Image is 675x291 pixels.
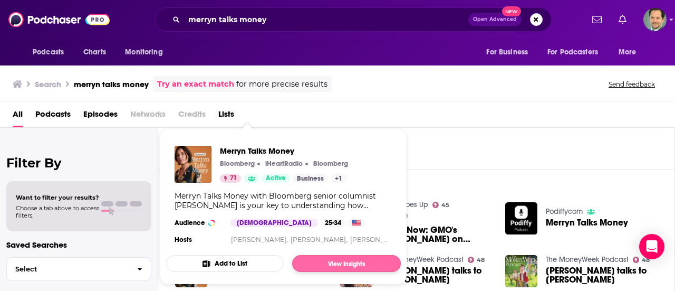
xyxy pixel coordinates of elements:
img: User Profile [643,8,667,31]
a: Show notifications dropdown [588,11,606,29]
button: open menu [118,42,176,62]
button: Send feedback [605,80,658,89]
span: More [619,45,637,60]
a: The MoneyWeek Podcast [546,255,629,264]
a: Merryn talks to Russell Napier [381,266,493,284]
p: Saved Searches [6,240,151,250]
img: Podchaser - Follow, Share and Rate Podcasts [8,10,110,30]
a: 45 [432,202,450,208]
p: Bloomberg [313,159,348,168]
a: Merryn Talks Money [220,146,348,156]
span: New [502,6,521,16]
a: 48 [633,257,650,263]
span: For Business [486,45,528,60]
a: Lists [218,106,234,127]
a: [PERSON_NAME] [350,236,406,243]
a: All [13,106,23,127]
span: Choose a tab above to access filters. [16,204,99,219]
a: Podcasts [35,106,71,127]
div: Search podcasts, credits, & more... [155,7,552,32]
p: iHeartRadio [265,159,303,168]
a: Merryn talks to Bernard Connolly [546,266,658,284]
span: 48 [477,258,485,262]
a: +1 [331,174,346,183]
a: View Insights [292,255,401,272]
a: 48 [468,257,485,263]
button: open menu [611,42,650,62]
a: BloombergBloomberg [311,159,348,168]
span: Open Advanced [473,17,517,22]
p: Bloomberg [220,159,255,168]
button: Select [6,257,151,281]
img: Merryn Talks Money [175,146,211,183]
span: Podcasts [33,45,64,60]
a: Active [262,174,290,183]
a: What Goes Up [381,200,428,209]
a: Merryn Talks Money [546,218,628,227]
span: Listen Now: GMO's [PERSON_NAME] on Merryn Talks Money [381,226,493,243]
span: 48 [642,258,650,262]
button: Show profile menu [643,8,667,31]
a: Try an exact match [157,78,234,90]
span: 45 [441,203,449,208]
a: Business [293,174,328,183]
span: [PERSON_NAME] talks to [PERSON_NAME] [381,266,493,284]
span: Charts [83,45,106,60]
span: Logged in as dean11209 [643,8,667,31]
button: Add to List [166,255,284,272]
h2: Filter By [6,155,151,171]
span: Credits [178,106,206,127]
a: The MoneyWeek Podcast [381,255,464,264]
div: Open Intercom Messenger [639,234,664,259]
a: Podiffycom [546,207,583,216]
span: Active [266,173,286,184]
button: open menu [479,42,541,62]
span: Want to filter your results? [16,194,99,201]
div: Merryn Talks Money with Bloomberg senior columnist [PERSON_NAME] is your key to understanding how... [175,191,392,210]
a: Show notifications dropdown [614,11,631,29]
span: Select [7,266,129,273]
img: Merryn Talks Money [505,202,537,234]
a: Listen Now: GMO's Jeremy Grantham on Merryn Talks Money [381,226,493,243]
h4: Hosts [175,236,192,244]
button: open menu [541,42,613,62]
a: Episodes [83,106,118,127]
div: 25-34 [321,219,345,227]
img: Merryn talks to Bernard Connolly [505,255,537,287]
div: [DEMOGRAPHIC_DATA] [230,219,318,227]
span: Monitoring [125,45,162,60]
span: [PERSON_NAME] talks to [PERSON_NAME] [546,266,658,284]
a: iHeartRadioiHeartRadio [263,159,303,168]
a: [PERSON_NAME], [231,236,288,243]
h3: Audience [175,219,222,227]
a: [PERSON_NAME], [291,236,348,243]
h3: merryn talks money [74,79,149,89]
span: Networks [130,106,166,127]
a: Charts [76,42,112,62]
h3: Search [35,79,61,89]
span: for more precise results [236,78,327,90]
button: Open AdvancedNew [468,13,522,26]
input: Search podcasts, credits, & more... [184,11,468,28]
button: open menu [25,42,78,62]
span: For Podcasters [547,45,598,60]
a: 71 [220,174,241,183]
span: 71 [230,173,237,184]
